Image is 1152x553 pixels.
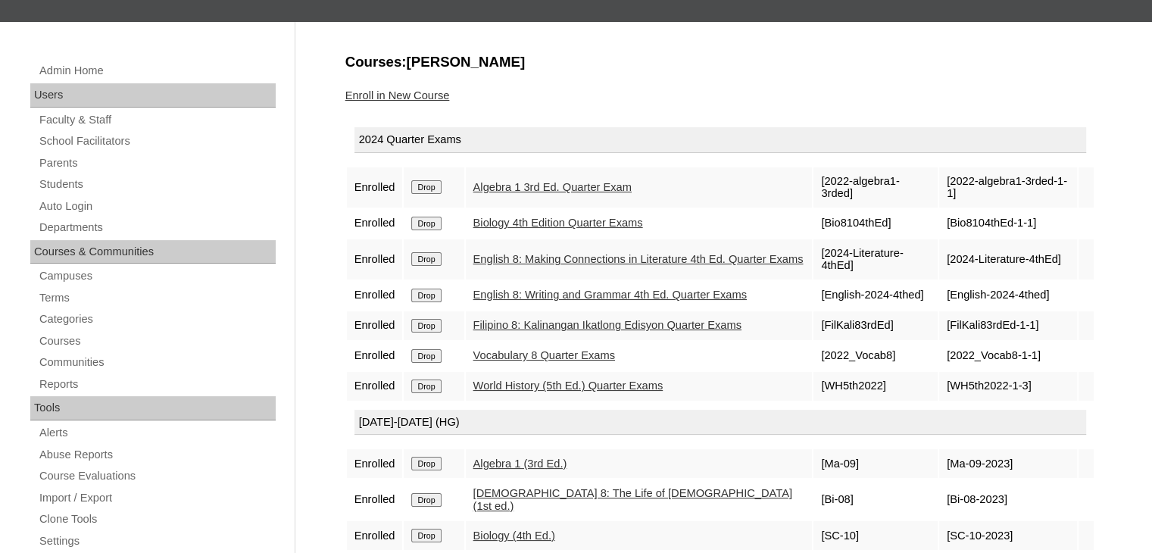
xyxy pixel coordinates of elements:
[473,487,792,512] a: [DEMOGRAPHIC_DATA] 8: The Life of [DEMOGRAPHIC_DATA] (1st ed.)
[411,289,441,302] input: Drop
[38,267,276,286] a: Campuses
[813,449,938,478] td: [Ma-09]
[38,61,276,80] a: Admin Home
[38,289,276,308] a: Terms
[813,372,938,401] td: [WH5th2022]
[411,493,441,507] input: Drop
[473,530,555,542] a: Biology (4th Ed.)
[347,209,403,238] td: Enrolled
[939,209,1077,238] td: [Bio8104thEd-1-1]
[38,154,276,173] a: Parents
[939,311,1077,340] td: [FilKali83rdEd-1-1]
[38,467,276,486] a: Course Evaluations
[38,445,276,464] a: Abuse Reports
[38,310,276,329] a: Categories
[354,410,1086,436] div: [DATE]-[DATE] (HG)
[939,372,1077,401] td: [WH5th2022-1-3]
[30,240,276,264] div: Courses & Communities
[473,289,747,301] a: English 8: Writing and Grammar 4th Ed. Quarter Exams
[813,281,938,310] td: [English-2024-4thed]
[411,217,441,230] input: Drop
[473,253,804,265] a: English 8: Making Connections in Literature 4th Ed. Quarter Exams
[411,529,441,542] input: Drop
[38,175,276,194] a: Students
[347,480,403,520] td: Enrolled
[473,380,663,392] a: World History (5th Ed.) Quarter Exams
[939,239,1077,280] td: [2024-Literature-4thEd]
[38,132,276,151] a: School Facilitators
[38,532,276,551] a: Settings
[347,281,403,310] td: Enrolled
[411,252,441,266] input: Drop
[939,480,1077,520] td: [Bi-08-2023]
[38,489,276,508] a: Import / Export
[473,319,741,331] a: Filipino 8: Kalinangan Ikatlong Edisyon Quarter Exams
[347,342,403,370] td: Enrolled
[473,181,632,193] a: Algebra 1 3rd Ed. Quarter Exam
[38,423,276,442] a: Alerts
[38,510,276,529] a: Clone Tools
[345,89,450,102] a: Enroll in New Course
[813,521,938,550] td: [SC-10]
[30,83,276,108] div: Users
[813,167,938,208] td: [2022-algebra1-3rded]
[813,342,938,370] td: [2022_Vocab8]
[347,167,403,208] td: Enrolled
[473,217,643,229] a: Biology 4th Edition Quarter Exams
[939,521,1077,550] td: [SC-10-2023]
[38,332,276,351] a: Courses
[38,218,276,237] a: Departments
[354,127,1086,153] div: 2024 Quarter Exams
[939,449,1077,478] td: [Ma-09-2023]
[939,281,1077,310] td: [English-2024-4thed]
[411,380,441,393] input: Drop
[939,167,1077,208] td: [2022-algebra1-3rded-1-1]
[38,375,276,394] a: Reports
[473,458,567,470] a: Algebra 1 (3rd Ed.)
[939,342,1077,370] td: [2022_Vocab8-1-1]
[411,180,441,194] input: Drop
[813,480,938,520] td: [Bi-08]
[347,372,403,401] td: Enrolled
[30,396,276,420] div: Tools
[411,319,441,333] input: Drop
[347,521,403,550] td: Enrolled
[347,311,403,340] td: Enrolled
[38,353,276,372] a: Communities
[347,449,403,478] td: Enrolled
[411,457,441,470] input: Drop
[38,197,276,216] a: Auto Login
[411,349,441,363] input: Drop
[813,239,938,280] td: [2024-Literature-4thEd]
[813,311,938,340] td: [FilKali83rdEd]
[347,239,403,280] td: Enrolled
[345,52,1095,72] h3: Courses:[PERSON_NAME]
[473,349,615,361] a: Vocabulary 8 Quarter Exams
[38,111,276,130] a: Faculty & Staff
[813,209,938,238] td: [Bio8104thEd]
